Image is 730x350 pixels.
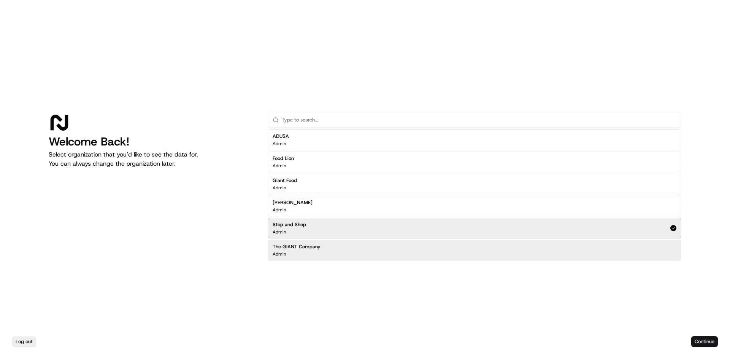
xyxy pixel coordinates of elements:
h2: ADUSA [273,133,289,140]
h2: Stop and Shop [273,221,306,228]
p: Admin [273,207,286,213]
h2: Giant Food [273,177,297,184]
p: Admin [273,185,286,191]
div: Suggestions [268,128,681,262]
p: Select organization that you’d like to see the data for. You can always change the organization l... [49,150,255,168]
button: Log out [12,336,36,347]
h2: [PERSON_NAME] [273,199,313,206]
button: Continue [691,336,718,347]
h2: Food Lion [273,155,294,162]
h1: Welcome Back! [49,135,255,149]
p: Admin [273,229,286,235]
input: Type to search... [282,112,676,128]
p: Admin [273,251,286,257]
p: Admin [273,163,286,169]
h2: The GIANT Company [273,243,321,250]
p: Admin [273,141,286,147]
